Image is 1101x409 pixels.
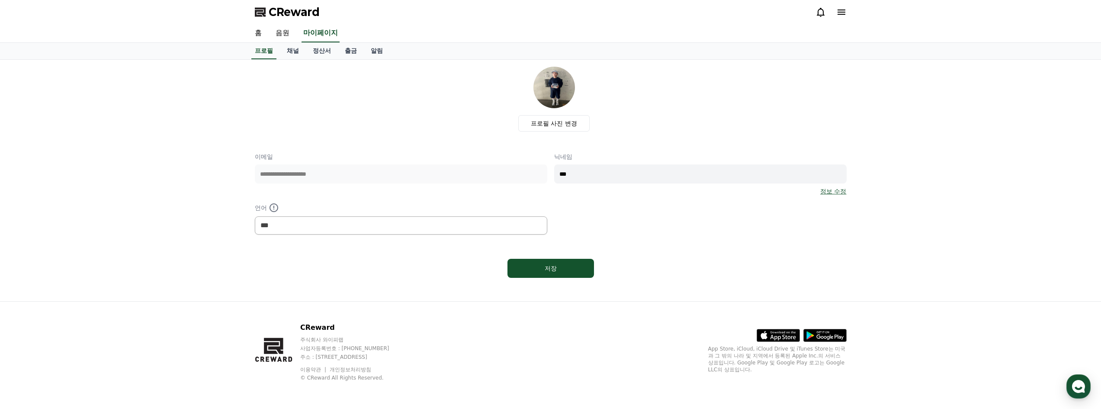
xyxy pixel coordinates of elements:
a: 설정 [112,274,166,296]
span: 설정 [134,287,144,294]
p: 주소 : [STREET_ADDRESS] [300,354,406,361]
a: 음원 [269,24,296,42]
span: 대화 [79,288,90,295]
p: 닉네임 [554,152,847,161]
p: © CReward All Rights Reserved. [300,374,406,381]
p: CReward [300,322,406,333]
a: 정보 수정 [820,187,846,196]
a: 마이페이지 [302,24,340,42]
p: App Store, iCloud, iCloud Drive 및 iTunes Store는 미국과 그 밖의 나라 및 지역에서 등록된 Apple Inc.의 서비스 상표입니다. Goo... [708,345,847,373]
img: profile_image [533,67,575,108]
p: 주식회사 와이피랩 [300,336,406,343]
div: 저장 [525,264,577,273]
a: CReward [255,5,320,19]
a: 채널 [280,43,306,59]
a: 홈 [248,24,269,42]
a: 개인정보처리방침 [330,367,371,373]
span: 홈 [27,287,32,294]
a: 홈 [3,274,57,296]
a: 이용약관 [300,367,327,373]
a: 알림 [364,43,390,59]
a: 출금 [338,43,364,59]
a: 대화 [57,274,112,296]
label: 프로필 사진 변경 [518,115,590,132]
p: 사업자등록번호 : [PHONE_NUMBER] [300,345,406,352]
span: CReward [269,5,320,19]
p: 언어 [255,203,547,213]
a: 정산서 [306,43,338,59]
p: 이메일 [255,152,547,161]
a: 프로필 [251,43,276,59]
button: 저장 [507,259,594,278]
